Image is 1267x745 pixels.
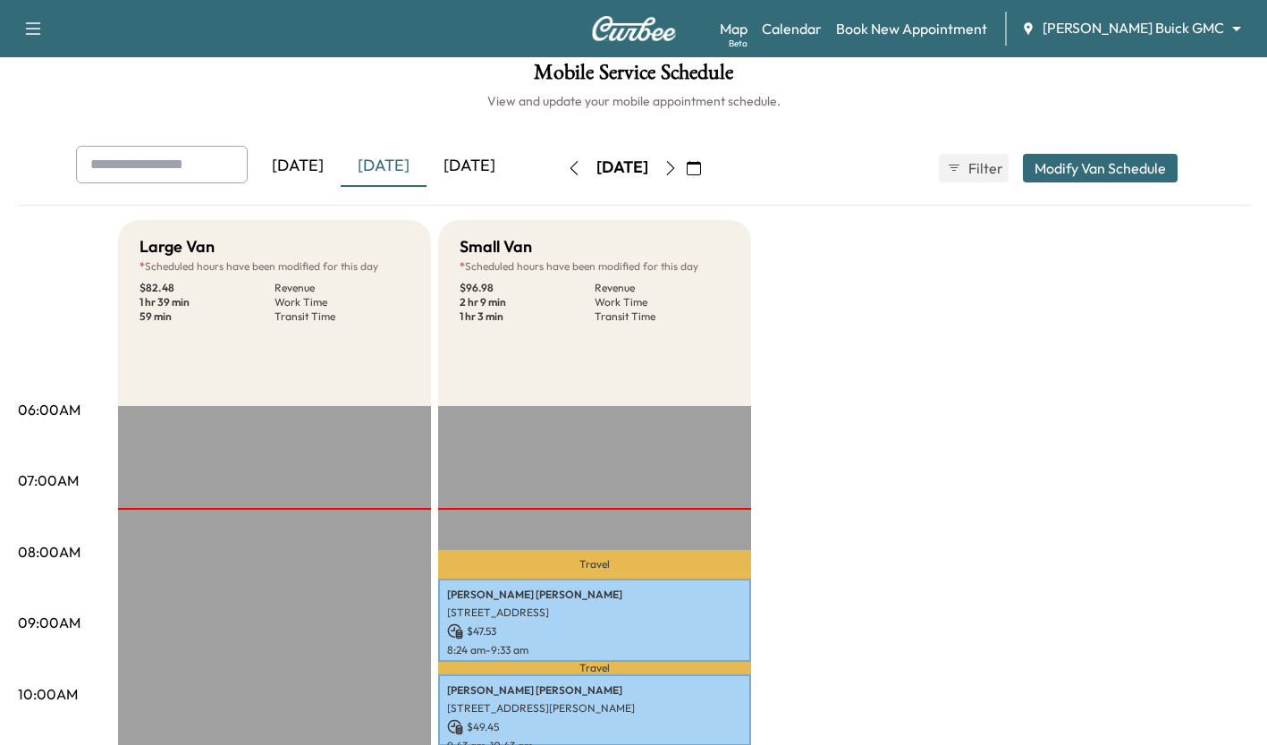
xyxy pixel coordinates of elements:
[275,295,410,309] p: Work Time
[447,719,742,735] p: $ 49.45
[18,62,1249,92] h1: Mobile Service Schedule
[18,399,80,420] p: 06:00AM
[438,550,751,579] p: Travel
[447,605,742,620] p: [STREET_ADDRESS]
[447,643,742,657] p: 8:24 am - 9:33 am
[275,309,410,324] p: Transit Time
[139,295,275,309] p: 1 hr 39 min
[460,281,595,295] p: $ 96.98
[18,92,1249,110] h6: View and update your mobile appointment schedule.
[939,154,1009,182] button: Filter
[438,662,751,673] p: Travel
[447,683,742,698] p: [PERSON_NAME] [PERSON_NAME]
[18,683,78,705] p: 10:00AM
[447,623,742,639] p: $ 47.53
[596,157,648,179] div: [DATE]
[275,281,410,295] p: Revenue
[139,234,215,259] h5: Large Van
[720,18,748,39] a: MapBeta
[460,309,595,324] p: 1 hr 3 min
[836,18,987,39] a: Book New Appointment
[460,259,730,274] p: Scheduled hours have been modified for this day
[591,16,677,41] img: Curbee Logo
[139,281,275,295] p: $ 82.48
[18,541,80,563] p: 08:00AM
[460,295,595,309] p: 2 hr 9 min
[139,309,275,324] p: 59 min
[18,470,79,491] p: 07:00AM
[447,701,742,715] p: [STREET_ADDRESS][PERSON_NAME]
[18,612,80,633] p: 09:00AM
[139,259,410,274] p: Scheduled hours have been modified for this day
[341,146,427,187] div: [DATE]
[427,146,512,187] div: [DATE]
[595,309,730,324] p: Transit Time
[762,18,822,39] a: Calendar
[968,157,1001,179] span: Filter
[1023,154,1178,182] button: Modify Van Schedule
[460,234,532,259] h5: Small Van
[1043,18,1224,38] span: [PERSON_NAME] Buick GMC
[255,146,341,187] div: [DATE]
[447,588,742,602] p: [PERSON_NAME] [PERSON_NAME]
[729,37,748,50] div: Beta
[595,295,730,309] p: Work Time
[595,281,730,295] p: Revenue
